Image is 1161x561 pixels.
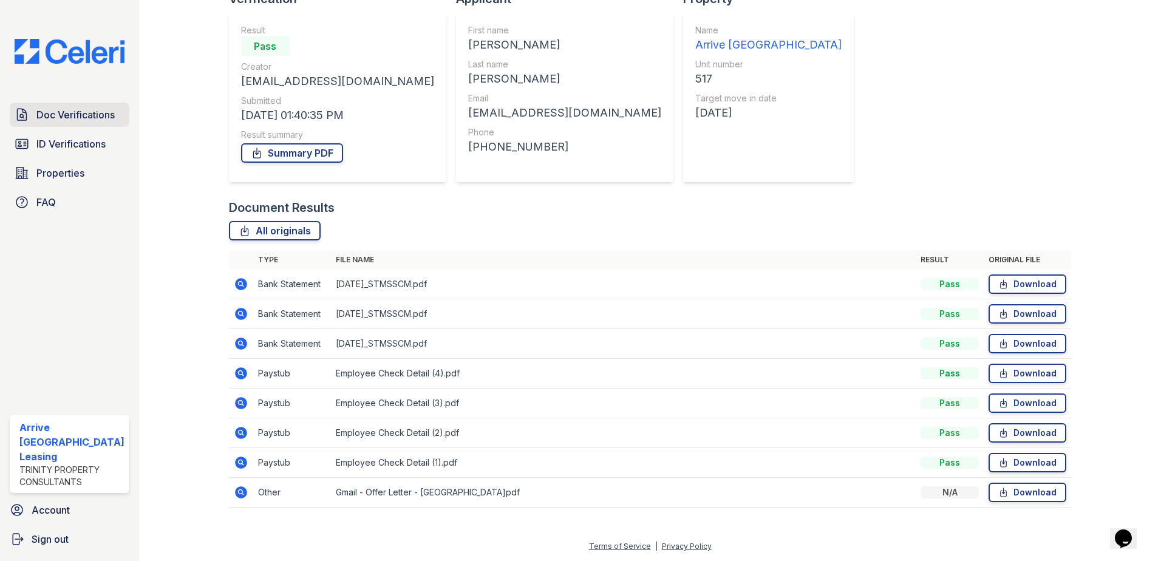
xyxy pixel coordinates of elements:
[921,486,979,498] div: N/A
[331,478,916,508] td: Gmail - Offer Letter - [GEOGRAPHIC_DATA]pdf
[1110,512,1149,549] iframe: chat widget
[32,503,70,517] span: Account
[921,397,979,409] div: Pass
[32,532,69,546] span: Sign out
[19,464,124,488] div: Trinity Property Consultants
[916,250,984,270] th: Result
[241,95,434,107] div: Submitted
[253,478,331,508] td: Other
[5,498,134,522] a: Account
[241,129,434,141] div: Result summary
[253,250,331,270] th: Type
[468,24,661,36] div: First name
[241,73,434,90] div: [EMAIL_ADDRESS][DOMAIN_NAME]
[695,36,842,53] div: Arrive [GEOGRAPHIC_DATA]
[989,304,1066,324] a: Download
[695,70,842,87] div: 517
[253,418,331,448] td: Paystub
[253,299,331,329] td: Bank Statement
[331,250,916,270] th: File name
[984,250,1071,270] th: Original file
[331,448,916,478] td: Employee Check Detail (1).pdf
[36,107,115,122] span: Doc Verifications
[695,104,842,121] div: [DATE]
[253,270,331,299] td: Bank Statement
[989,453,1066,472] a: Download
[468,58,661,70] div: Last name
[921,427,979,439] div: Pass
[589,542,651,551] a: Terms of Service
[10,103,129,127] a: Doc Verifications
[989,483,1066,502] a: Download
[10,161,129,185] a: Properties
[989,364,1066,383] a: Download
[921,367,979,379] div: Pass
[229,221,321,240] a: All originals
[331,418,916,448] td: Employee Check Detail (2).pdf
[921,338,979,350] div: Pass
[331,359,916,389] td: Employee Check Detail (4).pdf
[10,132,129,156] a: ID Verifications
[695,58,842,70] div: Unit number
[468,104,661,121] div: [EMAIL_ADDRESS][DOMAIN_NAME]
[5,527,134,551] a: Sign out
[241,61,434,73] div: Creator
[468,36,661,53] div: [PERSON_NAME]
[468,126,661,138] div: Phone
[655,542,658,551] div: |
[921,278,979,290] div: Pass
[19,420,124,464] div: Arrive [GEOGRAPHIC_DATA] Leasing
[229,199,335,216] div: Document Results
[989,334,1066,353] a: Download
[5,39,134,64] img: CE_Logo_Blue-a8612792a0a2168367f1c8372b55b34899dd931a85d93a1a3d3e32e68fde9ad4.png
[921,457,979,469] div: Pass
[253,359,331,389] td: Paystub
[695,92,842,104] div: Target move in date
[468,138,661,155] div: [PHONE_NUMBER]
[331,329,916,359] td: [DATE]_STMSSCM.pdf
[241,24,434,36] div: Result
[695,24,842,36] div: Name
[331,389,916,418] td: Employee Check Detail (3).pdf
[241,107,434,124] div: [DATE] 01:40:35 PM
[241,143,343,163] a: Summary PDF
[10,190,129,214] a: FAQ
[253,448,331,478] td: Paystub
[253,389,331,418] td: Paystub
[241,36,290,56] div: Pass
[36,195,56,209] span: FAQ
[36,166,84,180] span: Properties
[36,137,106,151] span: ID Verifications
[468,92,661,104] div: Email
[989,393,1066,413] a: Download
[989,423,1066,443] a: Download
[253,329,331,359] td: Bank Statement
[331,299,916,329] td: [DATE]_STMSSCM.pdf
[921,308,979,320] div: Pass
[695,24,842,53] a: Name Arrive [GEOGRAPHIC_DATA]
[662,542,712,551] a: Privacy Policy
[331,270,916,299] td: [DATE]_STMSSCM.pdf
[468,70,661,87] div: [PERSON_NAME]
[989,274,1066,294] a: Download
